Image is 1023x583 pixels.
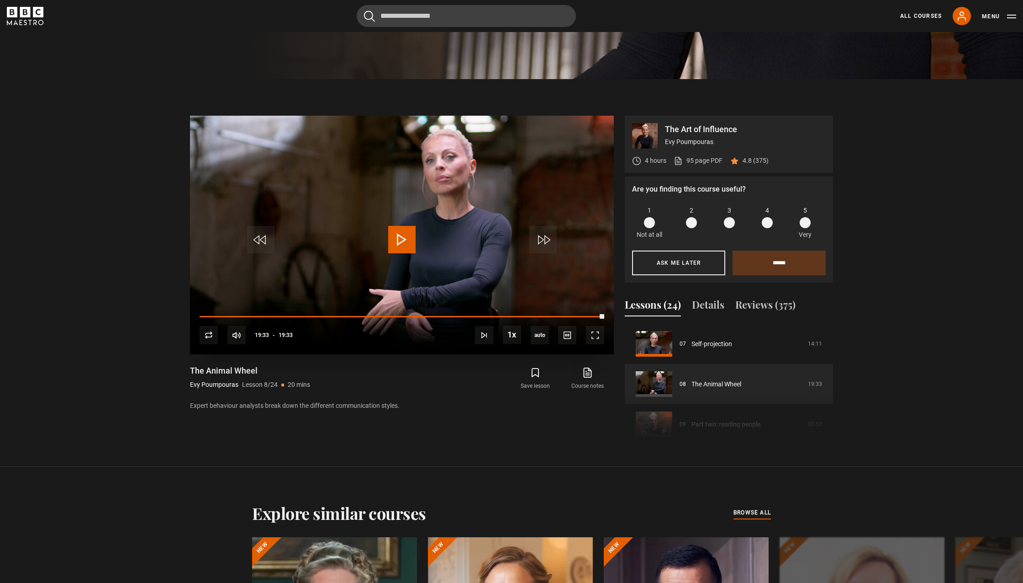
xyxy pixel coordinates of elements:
a: All Courses [900,12,942,20]
button: Toggle navigation [982,12,1016,21]
button: Playback Rate [503,326,521,344]
button: Replay [200,326,218,344]
p: Evy Poumpouras [190,380,238,390]
button: Ask me later [632,251,725,275]
button: Details [692,297,724,316]
span: auto [531,326,549,344]
a: Self-projection [691,339,732,349]
p: 4.8 (375) [743,156,769,166]
span: 3 [728,206,731,215]
p: 4 hours [645,156,666,166]
div: Progress Bar [200,316,604,318]
button: Save lesson [509,365,561,392]
button: Fullscreen [586,326,604,344]
p: Are you finding this course useful? [632,184,826,195]
svg: BBC Maestro [7,7,43,25]
button: Lessons (24) [625,297,681,316]
p: Not at all [637,230,662,240]
span: 1 [648,206,651,215]
video-js: Video Player [190,116,614,354]
span: 2 [690,206,693,215]
a: 95 page PDF [674,156,722,166]
input: Search [357,5,576,27]
h2: Explore similar courses [252,503,426,523]
p: Evy Poumpouras [665,137,826,147]
button: Submit the search query [364,11,375,22]
button: Next Lesson [475,326,493,344]
a: Course notes [562,365,614,392]
span: - [273,332,275,338]
span: 19:33 [279,327,293,343]
span: browse all [733,508,771,517]
span: 19:33 [255,327,269,343]
p: 20 mins [288,380,310,390]
a: browse all [733,508,771,518]
button: Captions [558,326,576,344]
span: 5 [803,206,807,215]
p: Very [796,230,814,240]
div: Current quality: 720p [531,326,549,344]
p: Lesson 8/24 [242,380,278,390]
button: Mute [227,326,246,344]
span: 4 [765,206,769,215]
a: The Animal Wheel [691,380,741,389]
p: The Art of Influence [665,125,826,134]
p: Expert behaviour analysts break down the different communication styles. [190,401,614,411]
h1: The Animal Wheel [190,365,310,376]
button: Reviews (375) [735,297,796,316]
